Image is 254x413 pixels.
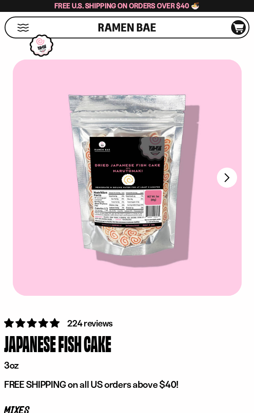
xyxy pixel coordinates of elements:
p: FREE SHIPPING on all US orders above $40! [4,379,250,391]
span: 4.76 stars [4,317,61,329]
p: 3oz [4,359,250,371]
div: Cake [84,330,111,357]
button: Next [217,168,237,188]
div: Fish [58,330,81,357]
span: 224 reviews [67,318,113,329]
button: Mobile Menu Trigger [17,24,29,32]
span: Free U.S. Shipping on Orders over $40 🍜 [54,1,200,10]
div: Japanese [4,330,56,357]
